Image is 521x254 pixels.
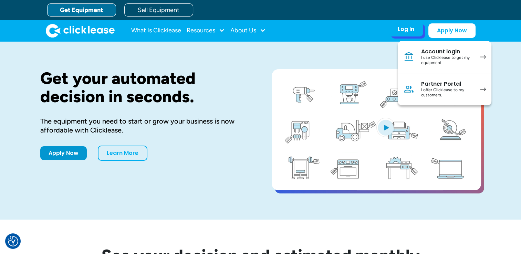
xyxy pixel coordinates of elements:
[403,84,414,95] img: Person icon
[46,24,115,38] a: home
[40,69,250,106] h1: Get your automated decision in seconds.
[421,55,473,66] div: I use Clicklease to get my equipment
[421,48,473,55] div: Account login
[403,51,414,62] img: Bank icon
[421,87,473,98] div: I offer Clicklease to my customers.
[428,23,476,38] a: Apply Now
[480,87,486,91] img: arrow
[376,118,395,137] img: Blue play button logo on a light blue circular background
[40,146,87,160] a: Apply Now
[398,41,491,73] a: Account loginI use Clicklease to get my equipment
[398,73,491,105] a: Partner PortalI offer Clicklease to my customers.
[131,24,181,38] a: What Is Clicklease
[187,24,225,38] div: Resources
[47,3,116,17] a: Get Equipment
[230,24,266,38] div: About Us
[124,3,193,17] a: Sell Equipment
[46,24,115,38] img: Clicklease logo
[40,117,250,135] div: The equipment you need to start or grow your business is now affordable with Clicklease.
[480,55,486,59] img: arrow
[8,236,18,246] button: Consent Preferences
[398,26,414,33] div: Log In
[8,236,18,246] img: Revisit consent button
[272,69,481,190] a: open lightbox
[421,81,473,87] div: Partner Portal
[98,146,147,161] a: Learn More
[398,41,491,105] nav: Log In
